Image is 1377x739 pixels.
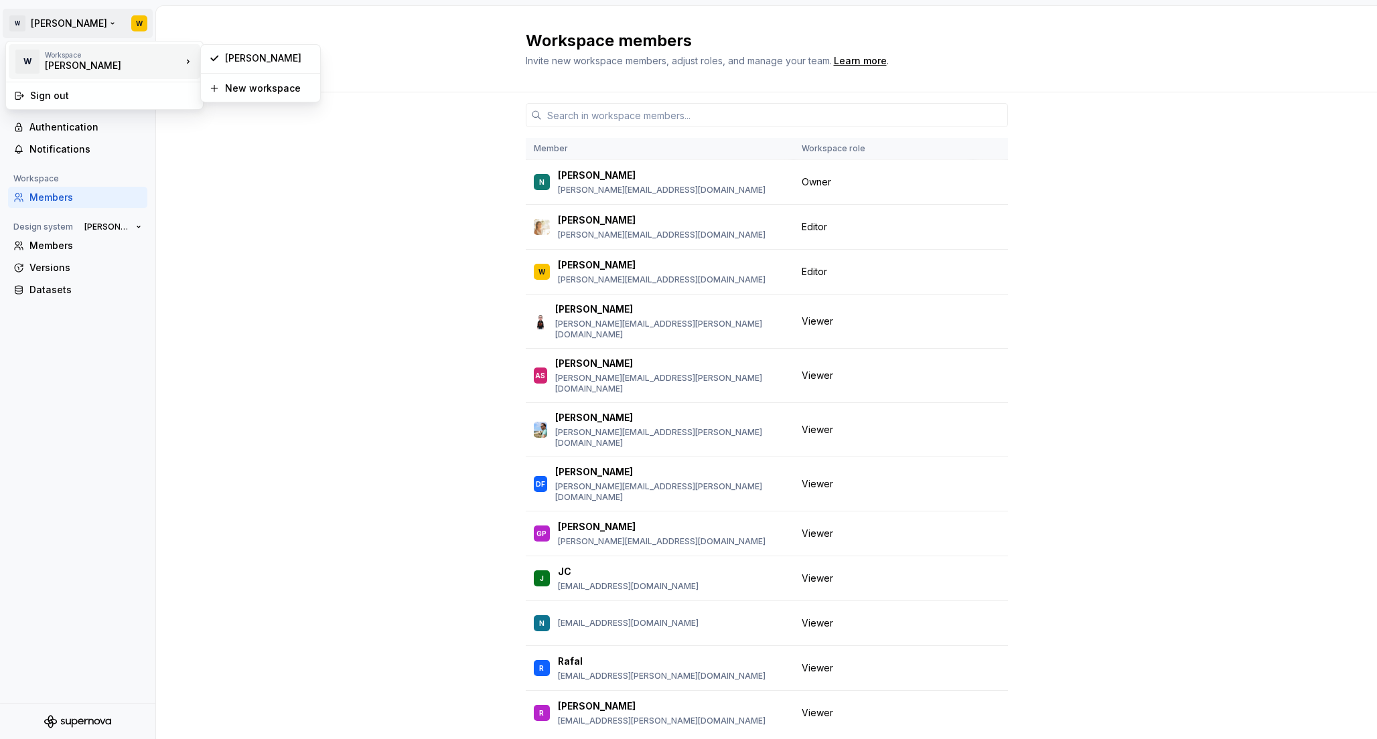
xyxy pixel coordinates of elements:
div: Workspace [45,51,182,59]
div: [PERSON_NAME] [225,52,312,65]
div: [PERSON_NAME] [45,59,159,72]
div: New workspace [225,82,312,95]
div: W [15,50,40,74]
div: Sign out [30,89,195,102]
